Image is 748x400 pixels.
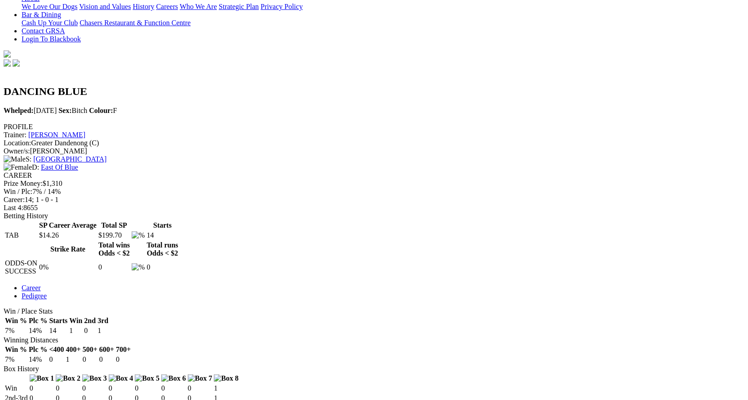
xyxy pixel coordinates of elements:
[4,50,11,58] img: logo-grsa-white.png
[97,326,109,335] td: 1
[39,231,97,240] td: $14.26
[66,345,81,354] th: 400+
[4,163,39,171] span: D:
[4,307,744,315] div: Win / Place Stats
[22,3,744,11] div: About
[22,3,77,10] a: We Love Our Dogs
[58,107,71,114] b: Sex:
[108,384,134,393] td: 0
[135,374,159,382] img: Box 5
[4,188,32,195] span: Win / Plc:
[82,384,107,393] td: 0
[33,155,106,163] a: [GEOGRAPHIC_DATA]
[99,345,115,354] th: 600+
[39,241,97,258] th: Strike Rate
[4,107,34,114] b: Whelped:
[4,155,26,163] img: Male
[84,316,96,325] th: 2nd
[4,326,27,335] td: 7%
[28,355,48,364] td: 14%
[4,204,23,211] span: Last 4:
[161,384,186,393] td: 0
[28,316,48,325] th: Plc %
[4,259,38,276] td: ODDS-ON SUCCESS
[82,345,98,354] th: 500+
[28,345,48,354] th: Plc %
[22,19,78,27] a: Cash Up Your Club
[80,19,190,27] a: Chasers Restaurant & Function Centre
[4,147,30,155] span: Owner/s:
[4,147,744,155] div: [PERSON_NAME]
[4,85,744,98] h2: DANCING BLUE
[4,163,32,171] img: Female
[22,284,41,292] a: Career
[4,345,27,354] th: Win %
[30,374,54,382] img: Box 1
[156,3,178,10] a: Careers
[49,355,64,364] td: 0
[82,355,98,364] td: 0
[4,139,744,147] div: Greater Dandenong (C)
[4,139,31,147] span: Location:
[109,374,133,382] img: Box 4
[22,292,47,300] a: Pedigree
[146,241,178,258] th: Total runs Odds < $2
[89,107,117,114] span: F
[4,365,744,373] div: Box History
[79,3,131,10] a: Vision and Values
[146,231,178,240] td: 14
[4,180,43,187] span: Prize Money:
[4,171,744,180] div: CAREER
[4,123,744,131] div: PROFILE
[29,384,55,393] td: 0
[22,11,61,18] a: Bar & Dining
[49,326,68,335] td: 14
[161,374,186,382] img: Box 6
[99,355,115,364] td: 0
[69,316,83,325] th: Win
[4,131,27,139] span: Trainer:
[84,326,96,335] td: 0
[4,336,744,344] div: Winning Distances
[4,180,744,188] div: $1,310
[41,163,78,171] a: East Of Blue
[22,19,744,27] div: Bar & Dining
[4,316,27,325] th: Win %
[22,27,65,35] a: Contact GRSA
[22,35,81,43] a: Login To Blackbook
[4,188,744,196] div: 7% / 14%
[97,316,109,325] th: 3rd
[115,355,131,364] td: 0
[56,374,80,382] img: Box 2
[49,316,68,325] th: Starts
[28,326,48,335] td: 14%
[82,374,107,382] img: Box 3
[4,59,11,67] img: facebook.svg
[133,3,154,10] a: History
[98,221,130,230] th: Total SP
[39,221,97,230] th: SP Career Average
[4,204,744,212] div: 8655
[89,107,113,114] b: Colour:
[146,259,178,276] td: 0
[146,221,178,230] th: Starts
[219,3,259,10] a: Strategic Plan
[4,231,38,240] td: TAB
[132,263,145,271] img: %
[39,259,97,276] td: 0%
[4,107,57,114] span: [DATE]
[4,384,28,393] td: Win
[4,196,744,204] div: 14; 1 - 0 - 1
[49,345,64,354] th: <400
[213,384,239,393] td: 1
[13,59,20,67] img: twitter.svg
[4,355,27,364] td: 7%
[28,131,85,139] a: [PERSON_NAME]
[4,196,25,203] span: Career:
[134,384,160,393] td: 0
[66,355,81,364] td: 1
[4,212,744,220] div: Betting History
[4,155,31,163] span: S:
[98,231,130,240] td: $199.70
[69,326,83,335] td: 1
